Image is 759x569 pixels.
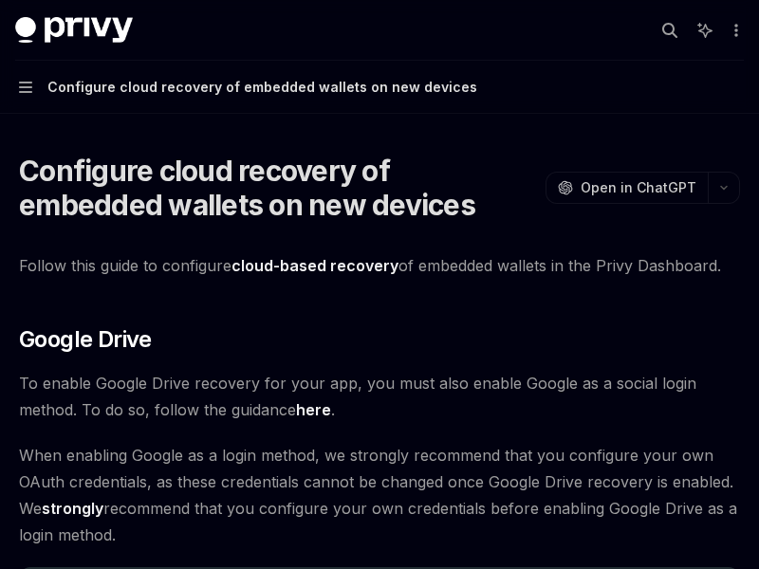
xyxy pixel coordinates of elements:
[296,400,331,420] a: here
[19,324,152,355] span: Google Drive
[42,499,103,518] strong: strongly
[15,17,133,44] img: dark logo
[231,256,398,275] strong: cloud-based recovery
[19,370,740,423] span: To enable Google Drive recovery for your app, you must also enable Google as a social login metho...
[546,172,708,204] button: Open in ChatGPT
[19,252,740,279] span: Follow this guide to configure of embedded wallets in the Privy Dashboard.
[19,442,740,548] span: When enabling Google as a login method, we strongly recommend that you configure your own OAuth c...
[725,17,744,44] button: More actions
[581,178,696,197] span: Open in ChatGPT
[19,154,538,222] h1: Configure cloud recovery of embedded wallets on new devices
[47,76,477,99] div: Configure cloud recovery of embedded wallets on new devices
